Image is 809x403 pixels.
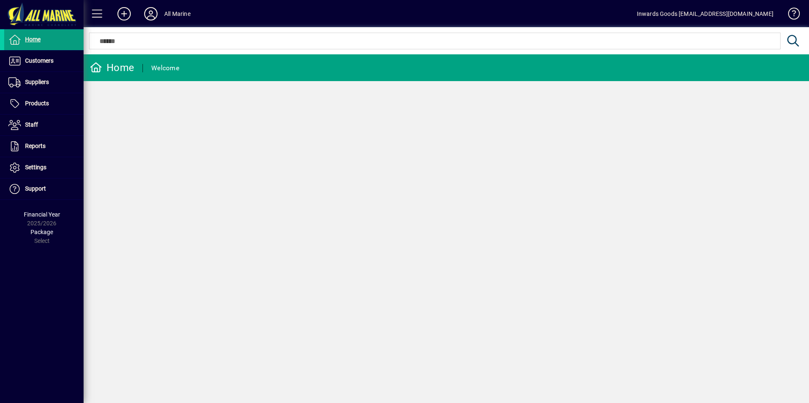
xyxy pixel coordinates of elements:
[151,61,179,75] div: Welcome
[111,6,137,21] button: Add
[164,7,191,20] div: All Marine
[4,72,84,93] a: Suppliers
[4,51,84,71] a: Customers
[25,57,53,64] span: Customers
[25,100,49,107] span: Products
[4,157,84,178] a: Settings
[31,229,53,235] span: Package
[25,79,49,85] span: Suppliers
[25,185,46,192] span: Support
[4,115,84,135] a: Staff
[90,61,134,74] div: Home
[4,179,84,199] a: Support
[137,6,164,21] button: Profile
[24,211,60,218] span: Financial Year
[782,2,799,29] a: Knowledge Base
[25,36,41,43] span: Home
[25,121,38,128] span: Staff
[4,136,84,157] a: Reports
[4,93,84,114] a: Products
[637,7,773,20] div: Inwards Goods [EMAIL_ADDRESS][DOMAIN_NAME]
[25,143,46,149] span: Reports
[25,164,46,171] span: Settings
